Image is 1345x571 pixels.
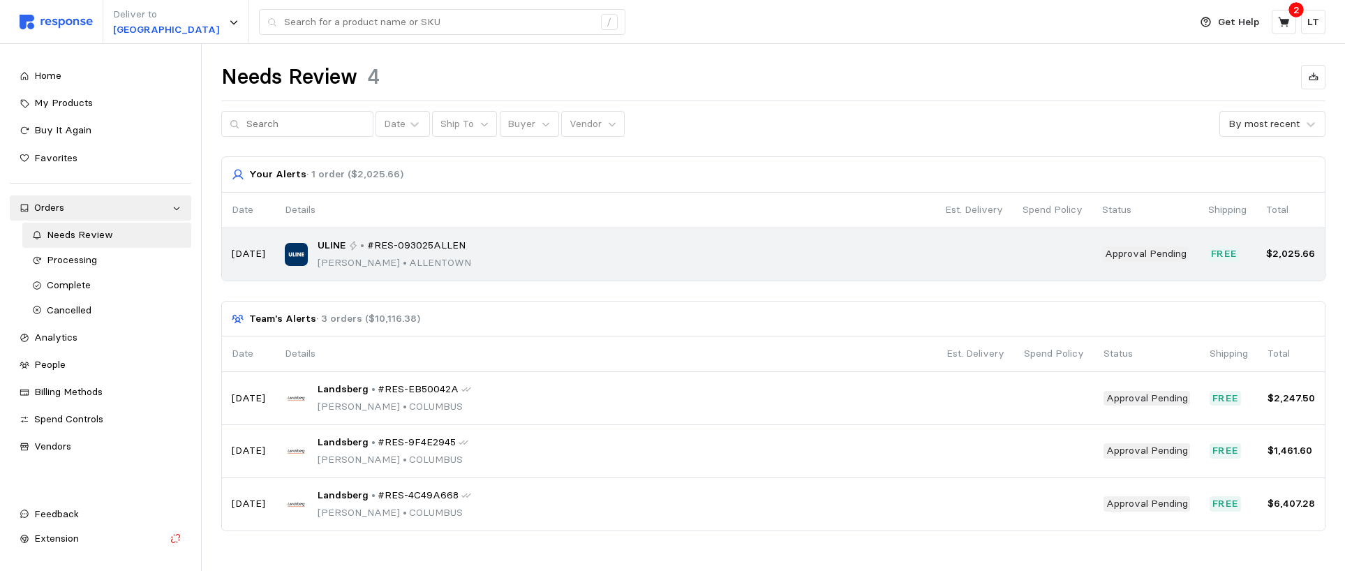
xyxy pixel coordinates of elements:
img: Landsberg [285,440,308,463]
p: Approval Pending [1105,246,1187,262]
span: Feedback [34,507,79,520]
a: Complete [22,273,192,298]
span: • [400,400,409,413]
a: Buy It Again [10,118,191,143]
p: Date [232,346,265,362]
a: People [10,353,191,378]
a: Analytics [10,325,191,350]
a: Spend Controls [10,407,191,432]
span: · 3 orders ($10,116.38) [316,312,420,325]
p: Get Help [1218,15,1259,30]
span: ULINE [318,238,345,253]
p: Shipping [1208,202,1247,218]
span: • [400,453,409,466]
p: 2 [1293,2,1300,17]
p: [DATE] [232,246,265,262]
p: Ship To [440,117,474,132]
span: • [400,256,409,269]
span: Analytics [34,331,77,343]
a: Cancelled [22,298,192,323]
p: [PERSON_NAME] COLUMBUS [318,452,468,468]
span: #RES-4C49A668 [378,488,459,503]
p: LT [1307,15,1319,30]
button: Extension [10,526,191,551]
h1: 4 [367,64,380,91]
p: [DATE] [232,391,265,406]
p: Status [1102,202,1189,218]
p: • [371,435,376,450]
p: Spend Policy [1023,202,1083,218]
a: My Products [10,91,191,116]
a: Favorites [10,146,191,171]
a: Orders [10,195,191,221]
span: Processing [47,253,97,266]
p: Approval Pending [1106,391,1188,406]
p: Vendor [570,117,602,132]
span: Buy It Again [34,124,91,136]
button: LT [1301,10,1325,34]
button: Ship To [432,111,497,138]
p: Deliver to [113,7,219,22]
p: Free [1212,391,1239,406]
p: Approval Pending [1106,496,1188,512]
button: Buyer [500,111,559,138]
img: ULINE [285,243,308,266]
p: • [360,238,364,253]
p: Spend Policy [1024,346,1084,362]
span: My Products [34,96,93,109]
p: [PERSON_NAME] COLUMBUS [318,505,471,521]
span: Billing Methods [34,385,103,398]
button: Feedback [10,502,191,527]
a: Needs Review [22,223,192,248]
span: People [34,358,66,371]
a: Billing Methods [10,380,191,405]
button: Get Help [1192,9,1268,36]
a: Processing [22,248,192,273]
p: Status [1104,346,1190,362]
span: #RES-EB50042A [378,382,459,397]
p: [DATE] [232,496,265,512]
span: Complete [47,279,91,291]
p: $1,461.60 [1268,443,1315,459]
a: Home [10,64,191,89]
img: Landsberg [285,387,308,410]
span: Landsberg [318,488,369,503]
p: Date [232,202,265,218]
span: Vendors [34,440,71,452]
div: / [601,14,618,31]
span: Spend Controls [34,413,103,425]
p: • [371,382,376,397]
button: Vendor [561,111,625,138]
p: [PERSON_NAME] COLUMBUS [318,399,471,415]
span: · 1 order ($2,025.66) [306,168,403,180]
p: Buyer [507,117,535,132]
span: Needs Review [47,228,113,241]
p: $6,407.28 [1268,496,1315,512]
p: Total [1268,346,1315,362]
p: • [371,488,376,503]
h1: Needs Review [221,64,357,91]
span: Landsberg [318,382,369,397]
img: svg%3e [20,15,93,29]
p: Shipping [1210,346,1248,362]
span: Extension [34,532,79,544]
span: Cancelled [47,304,91,316]
p: [GEOGRAPHIC_DATA] [113,22,219,38]
p: [PERSON_NAME] ALLENTOWN [318,255,471,271]
p: Est. Delivery [946,346,1004,362]
input: Search [246,112,365,137]
p: $2,025.66 [1266,246,1315,262]
span: Landsberg [318,435,369,450]
p: Team's Alerts [249,311,420,327]
p: Free [1211,246,1238,262]
p: Details [285,202,926,218]
span: #RES-9F4E2945 [378,435,456,450]
p: [DATE] [232,443,265,459]
p: Details [285,346,927,362]
span: Home [34,69,61,82]
input: Search for a product name or SKU [284,10,593,35]
a: Vendors [10,434,191,459]
p: Total [1266,202,1315,218]
p: Approval Pending [1106,443,1188,459]
p: $2,247.50 [1268,391,1315,406]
